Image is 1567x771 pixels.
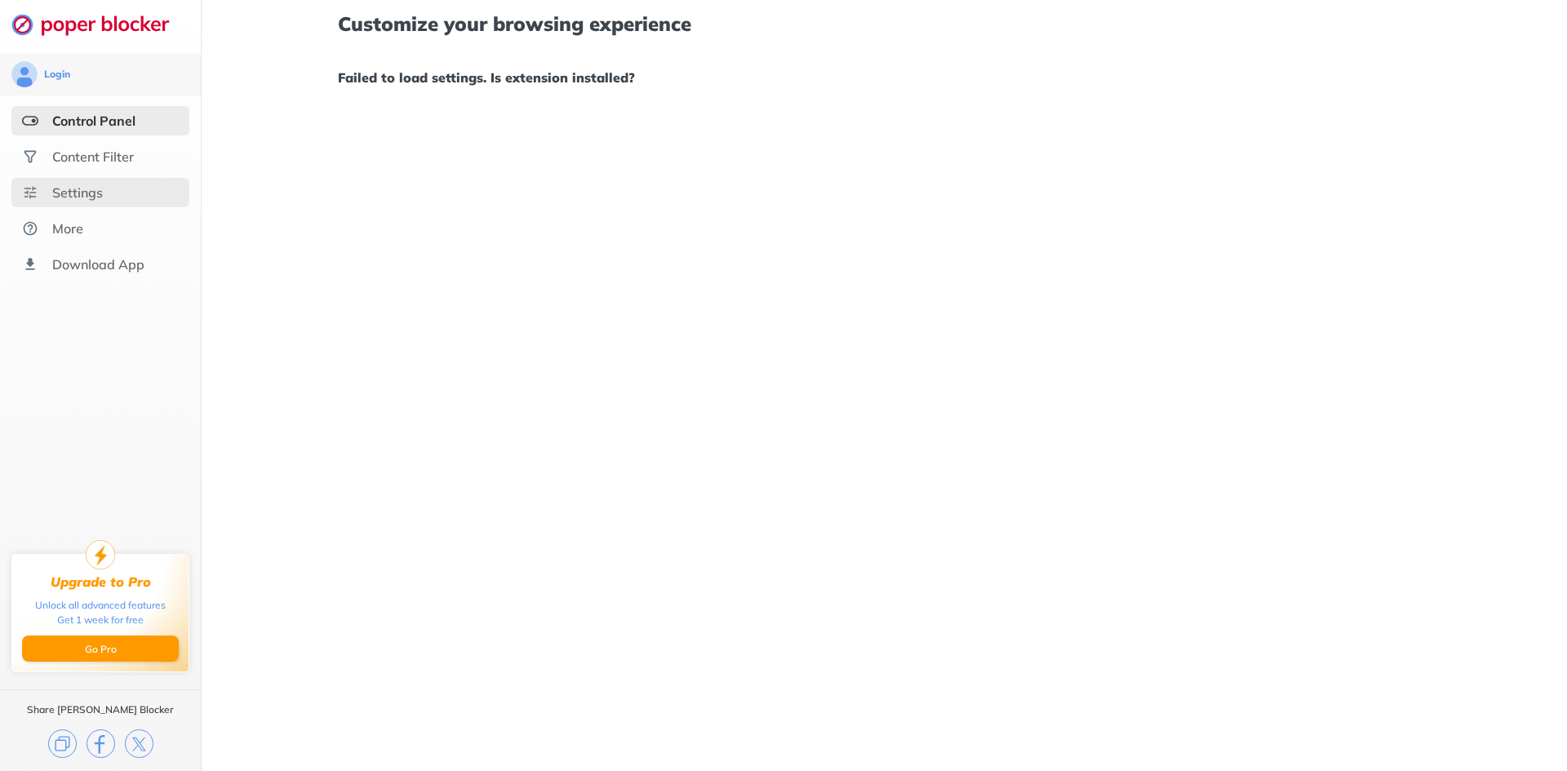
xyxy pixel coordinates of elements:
img: upgrade-to-pro.svg [86,540,115,569]
img: avatar.svg [11,61,38,87]
img: logo-webpage.svg [11,13,187,36]
div: Content Filter [52,148,134,165]
div: Unlock all advanced features [35,598,166,613]
img: x.svg [125,729,153,758]
img: social.svg [22,148,38,165]
div: Settings [52,184,103,201]
h1: Failed to load settings. Is extension installed? [338,67,1430,88]
div: Upgrade to Pro [51,574,151,590]
img: copy.svg [48,729,77,758]
div: Download App [52,256,144,273]
div: Control Panel [52,113,135,129]
img: facebook.svg [87,729,115,758]
img: download-app.svg [22,256,38,273]
img: about.svg [22,220,38,237]
button: Go Pro [22,636,179,662]
div: Share [PERSON_NAME] Blocker [27,703,174,716]
div: More [52,220,83,237]
div: Login [44,68,70,81]
img: features-selected.svg [22,113,38,129]
h1: Customize your browsing experience [338,13,1430,34]
img: settings.svg [22,184,38,201]
div: Get 1 week for free [57,613,144,627]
